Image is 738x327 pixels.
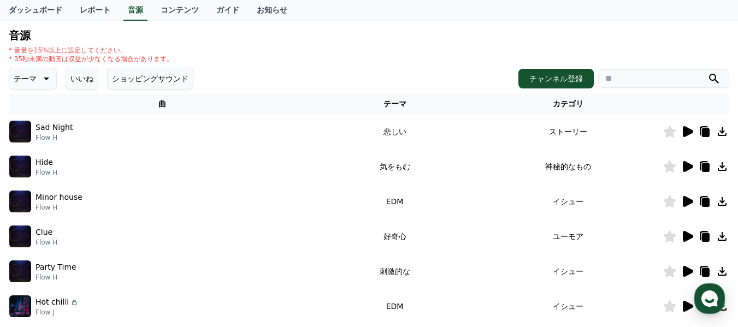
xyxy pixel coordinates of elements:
[141,236,210,264] a: Settings
[36,261,76,273] p: Party Time
[36,308,79,317] p: Flow J
[474,114,663,149] td: ストーリー
[66,68,98,90] button: いいね
[474,149,663,184] td: 神秘的なもの
[316,219,474,254] td: 好奇心
[9,46,173,55] p: * 音量を15%以上に設定してください。
[316,94,474,114] th: テーマ
[3,236,72,264] a: Home
[9,225,31,247] img: music
[316,114,474,149] td: 悲しい
[36,296,69,308] p: Hot chilli
[9,68,57,90] button: テーマ
[28,253,47,261] span: Home
[36,227,52,238] p: Clue
[9,121,31,142] img: music
[474,184,663,219] td: イシュー
[9,295,31,317] img: music
[36,157,53,168] p: Hide
[474,219,663,254] td: ユーモア
[36,192,82,203] p: Minor house
[316,184,474,219] td: EDM
[72,236,141,264] a: Messages
[162,253,188,261] span: Settings
[14,71,37,86] p: テーマ
[518,69,594,88] button: チャンネル登録
[107,68,193,90] button: ショッピングサウンド
[316,289,474,324] td: EDM
[36,168,57,177] p: Flow H
[316,149,474,184] td: 気をもむ
[316,254,474,289] td: 刺激的な
[36,122,73,133] p: Sad Night
[36,203,82,212] p: Flow H
[36,238,57,247] p: Flow H
[9,29,729,41] h4: 音源
[9,191,31,212] img: music
[9,55,173,63] p: * 35秒未満の動画は収益が少なくなる場合があります。
[9,260,31,282] img: music
[474,254,663,289] td: イシュー
[474,94,663,114] th: カテゴリ
[36,133,73,142] p: Flow H
[91,253,123,262] span: Messages
[36,273,76,282] p: Flow H
[9,94,316,114] th: 曲
[9,156,31,177] img: music
[474,289,663,324] td: イシュー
